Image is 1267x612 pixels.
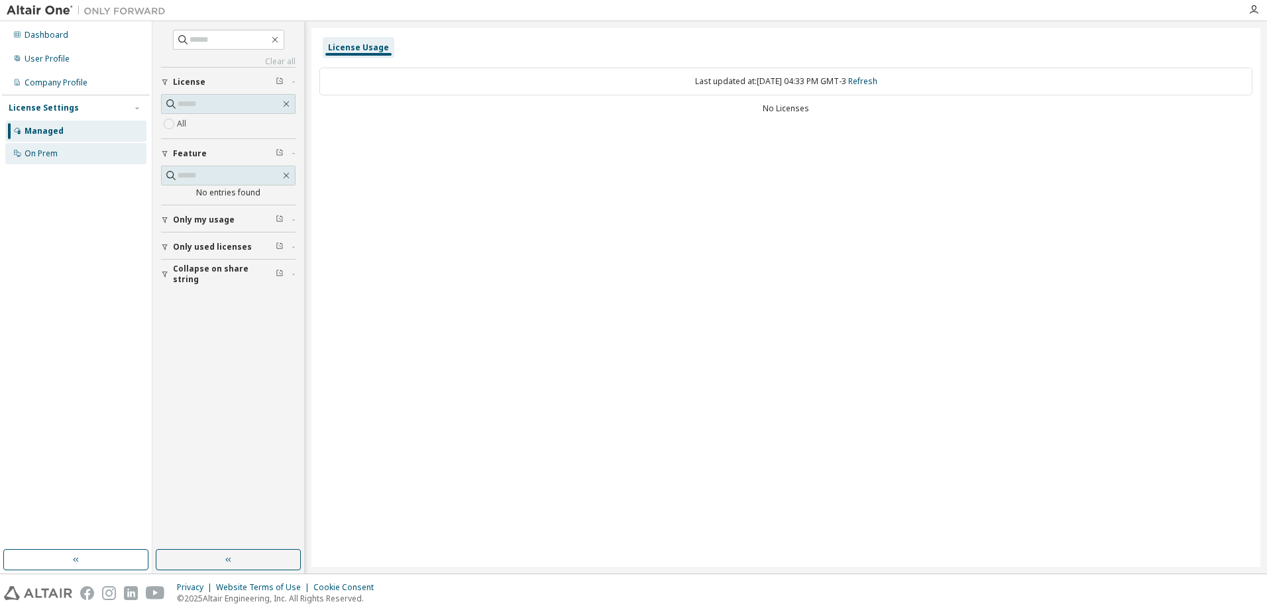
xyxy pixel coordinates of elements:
[328,42,389,53] div: License Usage
[161,187,296,198] div: No entries found
[161,205,296,234] button: Only my usage
[102,586,116,600] img: instagram.svg
[25,30,68,40] div: Dashboard
[25,126,64,136] div: Managed
[319,68,1252,95] div: Last updated at: [DATE] 04:33 PM GMT-3
[161,139,296,168] button: Feature
[177,582,216,593] div: Privacy
[25,54,70,64] div: User Profile
[80,586,94,600] img: facebook.svg
[25,148,58,159] div: On Prem
[161,232,296,262] button: Only used licenses
[173,242,252,252] span: Only used licenses
[216,582,313,593] div: Website Terms of Use
[313,582,382,593] div: Cookie Consent
[276,77,284,87] span: Clear filter
[319,103,1252,114] div: No Licenses
[25,77,87,88] div: Company Profile
[124,586,138,600] img: linkedin.svg
[848,76,877,87] a: Refresh
[276,215,284,225] span: Clear filter
[173,77,205,87] span: License
[161,68,296,97] button: License
[7,4,172,17] img: Altair One
[173,148,207,159] span: Feature
[161,56,296,67] a: Clear all
[177,116,189,132] label: All
[276,242,284,252] span: Clear filter
[173,215,235,225] span: Only my usage
[161,260,296,289] button: Collapse on share string
[4,586,72,600] img: altair_logo.svg
[146,586,165,600] img: youtube.svg
[9,103,79,113] div: License Settings
[173,264,276,285] span: Collapse on share string
[276,269,284,280] span: Clear filter
[177,593,382,604] p: © 2025 Altair Engineering, Inc. All Rights Reserved.
[276,148,284,159] span: Clear filter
